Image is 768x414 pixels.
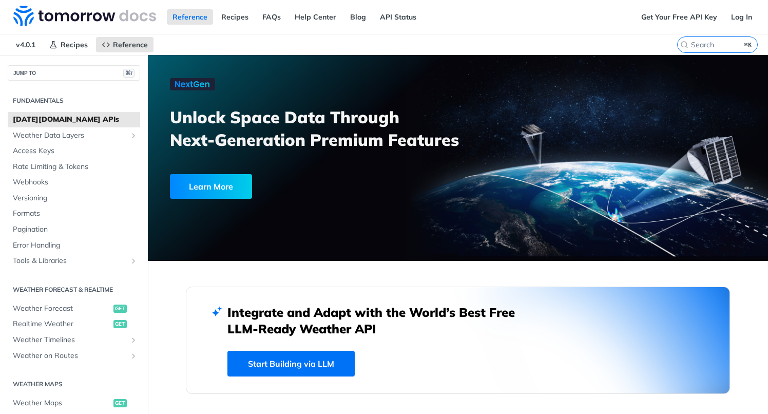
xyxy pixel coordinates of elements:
a: Weather on RoutesShow subpages for Weather on Routes [8,348,140,364]
span: Recipes [61,40,88,49]
a: Learn More [170,174,409,199]
img: Tomorrow.io Weather API Docs [13,6,156,26]
kbd: ⌘K [742,40,755,50]
a: Recipes [44,37,93,52]
a: Access Keys [8,143,140,159]
h2: Weather Forecast & realtime [8,285,140,294]
svg: Search [680,41,688,49]
span: [DATE][DOMAIN_NAME] APIs [13,115,138,125]
a: Start Building via LLM [227,351,355,377]
a: Blog [344,9,372,25]
a: Reference [96,37,153,52]
span: Reference [113,40,148,49]
span: Weather Forecast [13,304,111,314]
a: Error Handling [8,238,140,253]
a: Recipes [216,9,254,25]
span: ⌘/ [123,69,135,78]
span: Tools & Libraries [13,256,127,266]
a: Weather Forecastget [8,301,140,316]
div: Learn More [170,174,252,199]
span: get [113,305,127,313]
h2: Weather Maps [8,380,140,389]
button: Show subpages for Weather on Routes [129,352,138,360]
span: v4.0.1 [10,37,41,52]
span: Webhooks [13,177,138,187]
img: NextGen [170,78,215,90]
span: Versioning [13,193,138,203]
span: Weather Maps [13,398,111,408]
a: Pagination [8,222,140,237]
a: Log In [725,9,758,25]
a: FAQs [257,9,286,25]
span: Formats [13,209,138,219]
a: Rate Limiting & Tokens [8,159,140,175]
span: Pagination [13,224,138,235]
span: Realtime Weather [13,319,111,329]
a: Get Your Free API Key [636,9,723,25]
span: get [113,399,127,407]
span: Weather on Routes [13,351,127,361]
button: JUMP TO⌘/ [8,65,140,81]
h3: Unlock Space Data Through Next-Generation Premium Features [170,106,469,151]
a: Weather Data LayersShow subpages for Weather Data Layers [8,128,140,143]
span: get [113,320,127,328]
h2: Integrate and Adapt with the World’s Best Free LLM-Ready Weather API [227,304,530,337]
span: Weather Timelines [13,335,127,345]
button: Show subpages for Tools & Libraries [129,257,138,265]
button: Show subpages for Weather Timelines [129,336,138,344]
a: Weather Mapsget [8,396,140,411]
span: Error Handling [13,240,138,251]
a: Weather TimelinesShow subpages for Weather Timelines [8,332,140,348]
span: Access Keys [13,146,138,156]
a: API Status [374,9,422,25]
span: Rate Limiting & Tokens [13,162,138,172]
a: Realtime Weatherget [8,316,140,332]
h2: Fundamentals [8,96,140,105]
a: Reference [167,9,213,25]
a: Webhooks [8,175,140,190]
a: [DATE][DOMAIN_NAME] APIs [8,112,140,127]
a: Formats [8,206,140,221]
button: Show subpages for Weather Data Layers [129,131,138,140]
a: Versioning [8,191,140,206]
span: Weather Data Layers [13,130,127,141]
a: Help Center [289,9,342,25]
a: Tools & LibrariesShow subpages for Tools & Libraries [8,253,140,269]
